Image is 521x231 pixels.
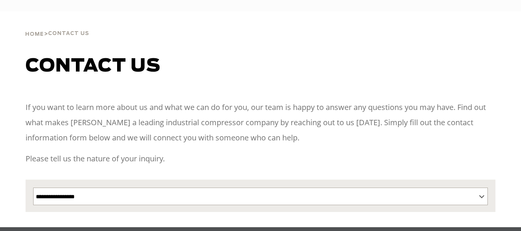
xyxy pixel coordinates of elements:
span: Contact us [26,57,161,75]
div: > [25,11,89,40]
p: Please tell us the nature of your inquiry. [26,151,496,166]
p: If you want to learn more about us and what we can do for you, our team is happy to answer any qu... [26,100,496,145]
a: Home [25,30,44,37]
span: Home [25,32,44,37]
span: Contact Us [48,31,89,36]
